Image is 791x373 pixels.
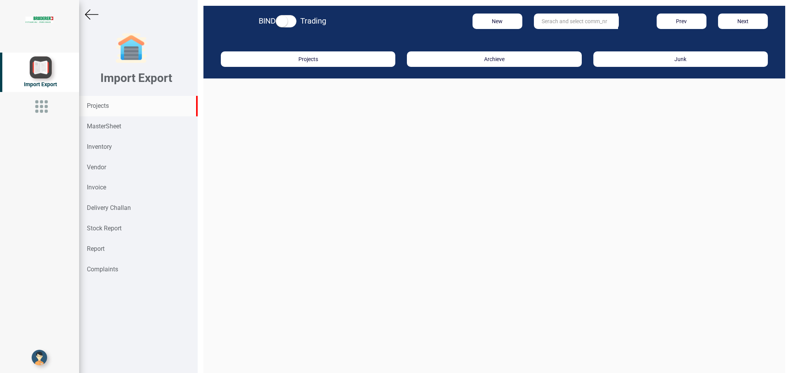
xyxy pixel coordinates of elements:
strong: Inventory [87,143,112,150]
button: Prev [657,14,706,29]
strong: Stock Report [87,225,122,232]
strong: Complaints [87,266,118,273]
strong: Invoice [87,184,106,191]
strong: Report [87,245,105,252]
strong: Vendor [87,164,106,171]
strong: Trading [300,16,326,26]
b: Import Export [100,71,172,85]
input: Serach and select comm_nr [534,14,618,29]
button: New [473,14,522,29]
button: Projects [221,51,395,67]
strong: BIND [259,16,276,26]
button: Junk [593,51,768,67]
strong: MasterSheet [87,123,121,130]
strong: Delivery Challan [87,204,131,211]
span: Import Export [24,81,57,87]
img: garage-closed.png [116,33,147,64]
button: Archieve [407,51,581,67]
button: Next [718,14,768,29]
strong: Projects [87,102,109,109]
